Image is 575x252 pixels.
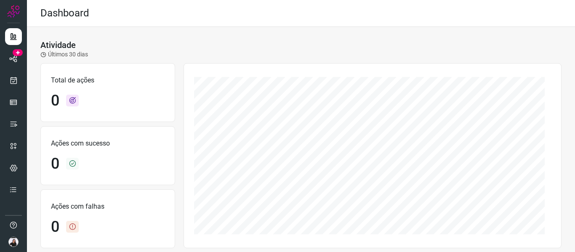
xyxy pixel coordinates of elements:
p: Total de ações [51,75,165,85]
p: Ações com falhas [51,202,165,212]
img: 662d8b14c1de322ee1c7fc7bf9a9ccae.jpeg [8,237,19,247]
h3: Atividade [40,40,76,50]
h1: 0 [51,155,59,173]
img: Logo [7,5,20,18]
h1: 0 [51,92,59,110]
p: Últimos 30 dias [40,50,88,59]
h2: Dashboard [40,7,89,19]
h1: 0 [51,218,59,236]
p: Ações com sucesso [51,138,165,149]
